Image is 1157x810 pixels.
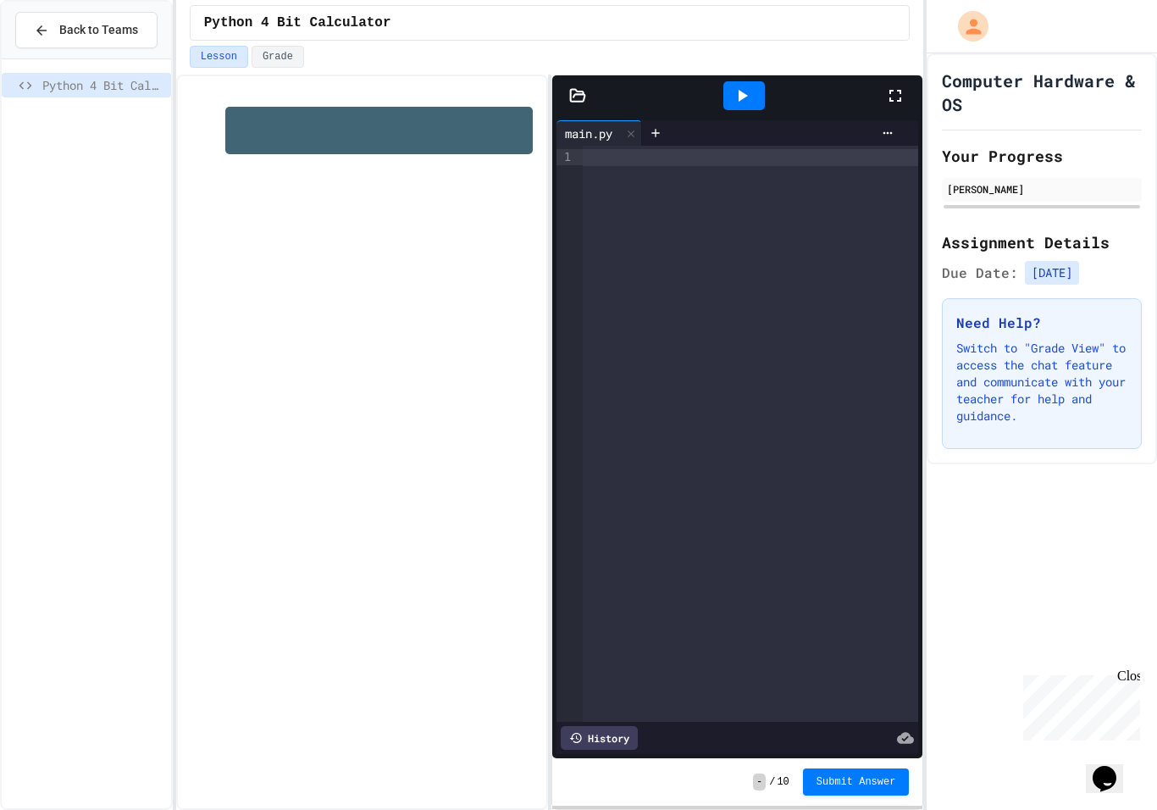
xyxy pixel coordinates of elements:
[777,775,789,789] span: 10
[556,120,642,146] div: main.py
[7,7,117,108] div: Chat with us now!Close
[556,149,573,165] div: 1
[59,21,138,39] span: Back to Teams
[817,775,896,789] span: Submit Answer
[942,263,1018,283] span: Due Date:
[190,46,248,68] button: Lesson
[1016,669,1140,741] iframe: chat widget
[753,774,766,791] span: -
[803,768,910,796] button: Submit Answer
[561,726,638,750] div: History
[947,181,1137,197] div: [PERSON_NAME]
[1086,742,1140,793] iframe: chat widget
[15,12,158,48] button: Back to Teams
[252,46,304,68] button: Grade
[956,313,1127,333] h3: Need Help?
[942,230,1142,254] h2: Assignment Details
[1025,261,1079,285] span: [DATE]
[940,7,993,46] div: My Account
[956,340,1127,424] p: Switch to "Grade View" to access the chat feature and communicate with your teacher for help and ...
[942,69,1142,116] h1: Computer Hardware & OS
[42,76,164,94] span: Python 4 Bit Calculator
[942,144,1142,168] h2: Your Progress
[769,775,775,789] span: /
[556,125,621,142] div: main.py
[204,13,391,33] span: Python 4 Bit Calculator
